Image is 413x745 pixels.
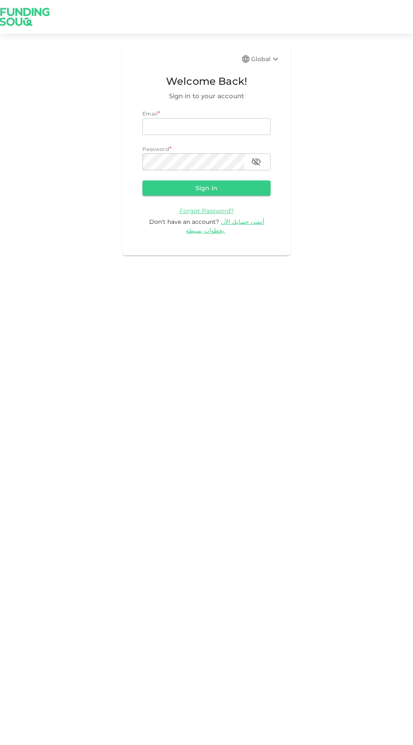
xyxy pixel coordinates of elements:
span: Email [142,110,158,117]
span: Welcome Back! [142,73,271,89]
input: password [142,153,244,170]
div: Global [251,54,281,64]
span: Password [142,146,169,152]
a: Forgot Password? [180,207,234,215]
span: أنشئ حسابك الآن بخطوات بسيطة. [186,218,264,234]
span: Don't have an account? [149,218,219,226]
span: Sign in to your account [142,91,271,101]
button: Sign in [142,180,271,196]
input: email [142,118,271,135]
